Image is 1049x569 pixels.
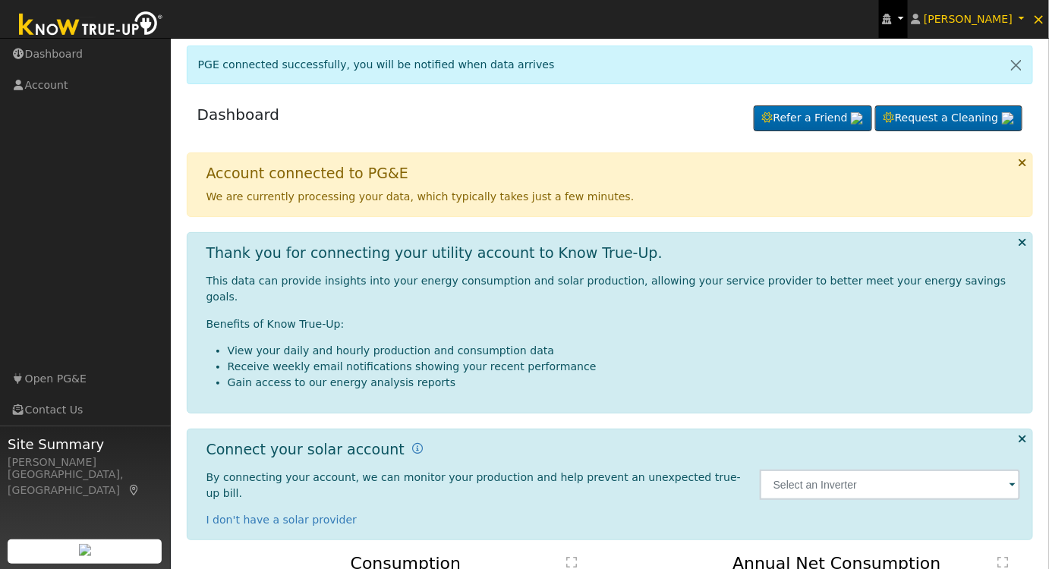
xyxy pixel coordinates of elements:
a: Close [1000,46,1032,83]
div: PGE connected successfully, you will be notified when data arrives [187,46,1034,84]
span: By connecting your account, we can monitor your production and help prevent an unexpected true-up... [206,471,742,499]
span: Site Summary [8,434,162,454]
span: × [1032,10,1045,28]
li: Receive weekly email notifications showing your recent performance [228,359,1021,375]
a: I don't have a solar provider [206,514,358,526]
a: Request a Cleaning [875,105,1022,131]
h1: Connect your solar account [206,441,405,458]
p: Benefits of Know True-Up: [206,316,1021,332]
a: Refer a Friend [754,105,872,131]
img: retrieve [1002,112,1014,124]
span: We are currently processing your data, which typically takes just a few minutes. [206,190,635,203]
span: [PERSON_NAME] [924,13,1013,25]
h1: Account connected to PG&E [206,165,408,182]
a: Dashboard [197,105,280,124]
img: retrieve [79,544,91,556]
img: Know True-Up [11,8,171,42]
li: Gain access to our energy analysis reports [228,375,1021,391]
li: View your daily and hourly production and consumption data [228,343,1021,359]
img: retrieve [851,112,863,124]
div: [GEOGRAPHIC_DATA], [GEOGRAPHIC_DATA] [8,467,162,498]
span: This data can provide insights into your energy consumption and solar production, allowing your s... [206,275,1006,303]
text:  [997,556,1008,568]
text:  [566,556,577,568]
input: Select an Inverter [760,470,1021,500]
div: [PERSON_NAME] [8,454,162,470]
h1: Thank you for connecting your utility account to Know True-Up. [206,244,663,262]
a: Map [128,484,141,496]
